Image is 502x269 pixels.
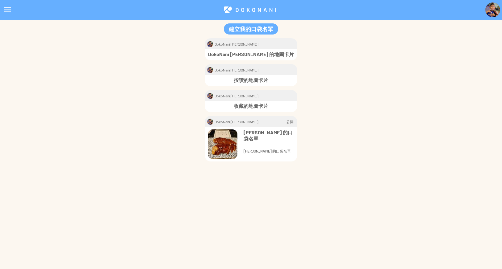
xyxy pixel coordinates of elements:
img: Visruth.jpg not found [207,119,213,125]
p: DokoNani [PERSON_NAME] [215,67,258,73]
p: 按讚的地圖卡片 [207,77,295,83]
div: DokoNani [PERSON_NAME] [215,119,284,125]
p: [PERSON_NAME] 的口袋名單 [244,129,294,142]
p: DokoNani [PERSON_NAME] 的地圖卡片 [207,51,295,57]
p: [PERSON_NAME] 的口袋名單 [244,148,294,154]
img: Visruth.jpg not found [208,129,237,159]
div: 公開 [286,119,294,125]
p: 收藏的地圖卡片 [207,103,295,109]
p: DokoNani [PERSON_NAME] [215,93,258,99]
img: Visruth.jpg not found [207,67,213,73]
img: Visruth.jpg not found [485,2,500,17]
button: 建立我的口袋名單 [224,23,278,35]
img: Visruth.jpg not found [207,41,213,47]
img: Visruth.jpg not found [207,93,213,99]
p: DokoNani [PERSON_NAME] [215,41,258,47]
